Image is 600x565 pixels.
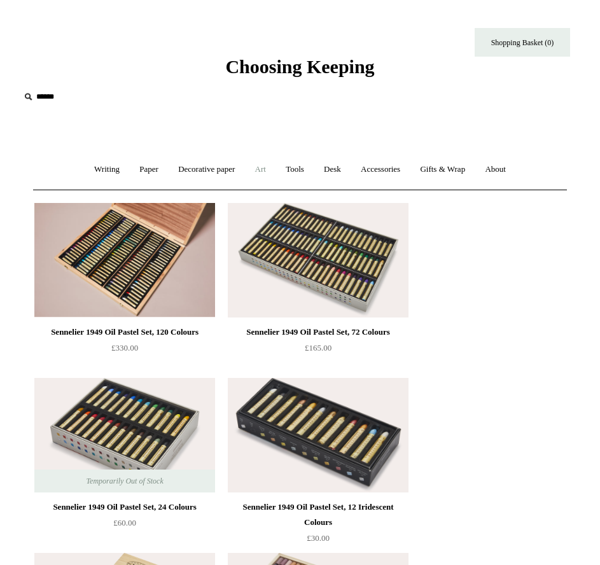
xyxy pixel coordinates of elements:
div: Sennelier 1949 Oil Pastel Set, 12 Iridescent Colours [231,499,405,530]
img: Sennelier 1949 Oil Pastel Set, 12 Iridescent Colours [228,378,408,492]
a: Decorative paper [169,153,244,186]
span: Choosing Keeping [225,56,374,77]
img: Sennelier 1949 Oil Pastel Set, 72 Colours [228,203,408,317]
div: Sennelier 1949 Oil Pastel Set, 72 Colours [231,324,405,340]
a: Sennelier 1949 Oil Pastel Set, 120 Colours £330.00 [34,324,215,377]
span: £165.00 [305,343,331,352]
a: Sennelier 1949 Oil Pastel Set, 72 Colours £165.00 [228,324,408,377]
img: Sennelier 1949 Oil Pastel Set, 24 Colours [34,378,215,492]
div: Sennelier 1949 Oil Pastel Set, 120 Colours [38,324,212,340]
span: £30.00 [307,533,330,543]
a: Art [246,153,275,186]
a: Sennelier 1949 Oil Pastel Set, 120 Colours Sennelier 1949 Oil Pastel Set, 120 Colours [34,203,215,317]
a: Desk [315,153,350,186]
a: Writing [85,153,129,186]
a: Tools [277,153,313,186]
span: £60.00 [113,518,136,527]
span: £330.00 [111,343,138,352]
a: Gifts & Wrap [411,153,474,186]
a: Choosing Keeping [225,66,374,75]
a: Sennelier 1949 Oil Pastel Set, 24 Colours Sennelier 1949 Oil Pastel Set, 24 Colours Temporarily O... [34,378,215,492]
img: Sennelier 1949 Oil Pastel Set, 120 Colours [34,203,215,317]
a: Accessories [352,153,409,186]
div: Sennelier 1949 Oil Pastel Set, 24 Colours [38,499,212,515]
a: Paper [130,153,167,186]
a: Sennelier 1949 Oil Pastel Set, 12 Iridescent Colours £30.00 [228,499,408,552]
a: Sennelier 1949 Oil Pastel Set, 12 Iridescent Colours Sennelier 1949 Oil Pastel Set, 12 Iridescent... [228,378,408,492]
a: Sennelier 1949 Oil Pastel Set, 24 Colours £60.00 [34,499,215,552]
a: Shopping Basket (0) [475,28,570,57]
span: Temporarily Out of Stock [73,470,176,492]
a: Sennelier 1949 Oil Pastel Set, 72 Colours Sennelier 1949 Oil Pastel Set, 72 Colours [228,203,408,317]
a: About [476,153,515,186]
